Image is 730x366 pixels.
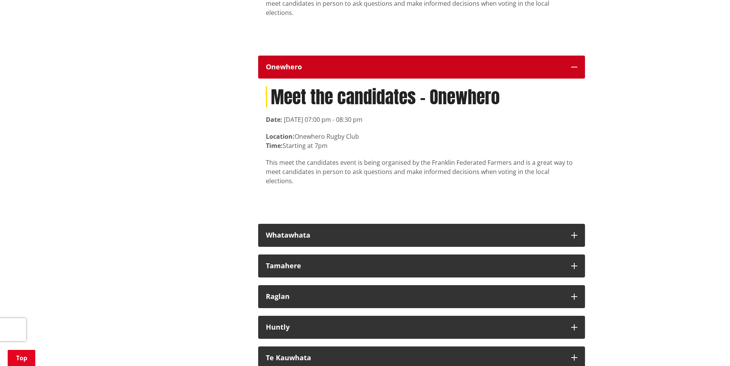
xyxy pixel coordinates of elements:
p: This meet the candidates event is being organised by the Franklin Federated Farmers and is a grea... [266,158,577,185]
h1: Meet the candidates - Onewhero [266,86,577,107]
div: Whatawhata [266,231,564,239]
strong: Location: [266,132,295,141]
iframe: Messenger Launcher [695,334,722,361]
button: Whatawhata [258,224,585,247]
strong: Date: [266,115,282,124]
button: Huntly [258,316,585,339]
time: [DATE] 07:00 pm - 08:30 pm [284,115,363,124]
button: Tamahere [258,254,585,277]
p: Onewhero Rugby Club Starting at 7pm [266,132,577,150]
div: Te Kauwhata [266,354,564,362]
div: Huntly [266,323,564,331]
a: Top [8,350,35,366]
button: Raglan [258,285,585,308]
div: Onewhero [266,63,564,71]
button: Onewhero [258,56,585,79]
strong: Time: [266,141,283,150]
div: Tamahere [266,262,564,270]
div: Raglan [266,293,564,300]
